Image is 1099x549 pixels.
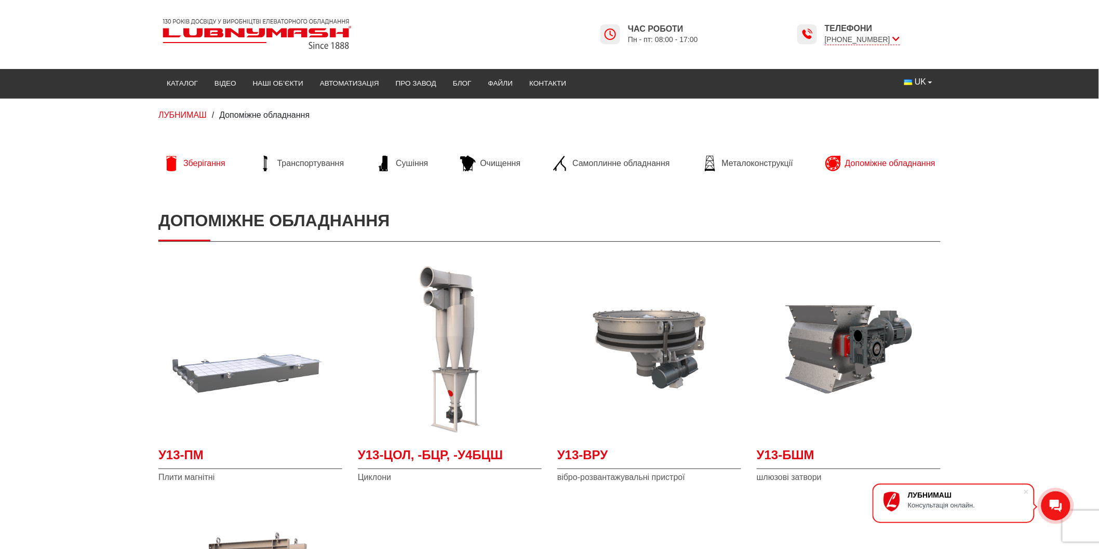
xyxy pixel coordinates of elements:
[480,158,520,169] span: Очищення
[206,72,245,95] a: Відео
[801,28,813,40] img: Lubnymash time icon
[628,35,698,45] span: Пн - пт: 08:00 - 17:00
[158,156,231,171] a: Зберігання
[572,158,669,169] span: Самоплинне обладнання
[557,446,741,470] a: У13-ВРУ
[312,72,387,95] a: Автоматизація
[371,156,433,171] a: Сушіння
[212,111,214,119] span: /
[722,158,793,169] span: Металоконструкції
[158,15,356,53] img: Lubnymash
[396,158,428,169] span: Сушіння
[557,472,741,483] span: вібро-розвантажувальні пристрої
[604,28,616,40] img: Lubnymash time icon
[697,156,798,171] a: Металоконструкції
[480,72,521,95] a: Файли
[219,111,310,119] span: Допоміжне обладнання
[825,23,900,34] span: Телефони
[277,158,344,169] span: Транспортування
[757,257,941,441] img: шлюзовий затвор
[245,72,312,95] a: Наші об’єкти
[358,472,542,483] span: Циклони
[158,446,342,470] a: У13-ПМ
[183,158,225,169] span: Зберігання
[455,156,526,171] a: Очищення
[908,501,1023,509] div: Консультація онлайн.
[358,446,542,470] a: У13-ЦОЛ, -БЦР, -У4БЦШ
[825,34,900,45] span: [PHONE_NUMBER]
[896,72,941,92] button: UK
[158,72,206,95] a: Каталог
[252,156,350,171] a: Транспортування
[915,76,926,88] span: UK
[757,472,941,483] span: шлюзові затвори
[820,156,941,171] a: Допоміжне обладнання
[521,72,574,95] a: Контакти
[445,72,480,95] a: Блог
[908,491,1023,499] div: ЛУБНИМАШ
[547,156,675,171] a: Самоплинне обладнання
[158,200,941,241] h1: Допоміжне обладнання
[158,111,207,119] a: ЛУБНИМАШ
[904,79,913,85] img: Українська
[158,472,342,483] span: Плити магнітні
[845,158,935,169] span: Допоміжне обладнання
[628,23,698,35] span: Час роботи
[387,72,445,95] a: Про завод
[757,446,941,470] a: У13-БШМ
